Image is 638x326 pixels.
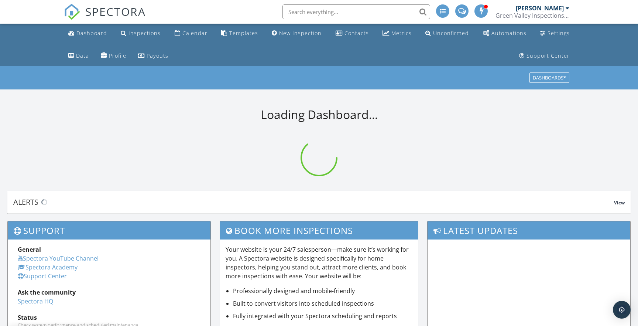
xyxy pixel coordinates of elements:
[135,49,171,63] a: Payouts
[614,200,625,206] span: View
[218,27,261,40] a: Templates
[391,30,412,37] div: Metrics
[613,301,631,319] div: Open Intercom Messenger
[233,286,413,295] li: Professionally designed and mobile-friendly
[516,49,573,63] a: Support Center
[13,197,614,207] div: Alerts
[548,30,570,37] div: Settings
[85,4,146,19] span: SPECTORA
[18,297,53,305] a: Spectora HQ
[380,27,415,40] a: Metrics
[282,4,430,19] input: Search everything...
[233,312,413,320] li: Fully integrated with your Spectora scheduling and reports
[533,75,566,81] div: Dashboards
[529,73,569,83] button: Dashboards
[422,27,472,40] a: Unconfirmed
[172,27,210,40] a: Calendar
[65,49,92,63] a: Data
[269,27,325,40] a: New Inspection
[109,52,126,59] div: Profile
[76,52,89,59] div: Data
[182,30,207,37] div: Calendar
[220,221,418,240] h3: Book More Inspections
[428,221,630,240] h3: Latest Updates
[18,272,67,280] a: Support Center
[433,30,469,37] div: Unconfirmed
[516,4,564,12] div: [PERSON_NAME]
[128,30,161,37] div: Inspections
[491,30,526,37] div: Automations
[65,27,110,40] a: Dashboard
[480,27,529,40] a: Automations (Advanced)
[18,245,41,254] strong: General
[76,30,107,37] div: Dashboard
[333,27,372,40] a: Contacts
[18,254,99,262] a: Spectora YouTube Channel
[344,30,369,37] div: Contacts
[279,30,322,37] div: New Inspection
[64,10,146,26] a: SPECTORA
[147,52,168,59] div: Payouts
[526,52,570,59] div: Support Center
[233,299,413,308] li: Built to convert visitors into scheduled inspections
[18,288,200,297] div: Ask the community
[229,30,258,37] div: Templates
[98,49,129,63] a: Company Profile
[18,313,200,322] div: Status
[537,27,573,40] a: Settings
[64,4,80,20] img: The Best Home Inspection Software - Spectora
[226,245,413,281] p: Your website is your 24/7 salesperson—make sure it’s working for you. A Spectora website is desig...
[495,12,569,19] div: Green Valley Inspections inc
[18,263,78,271] a: Spectora Academy
[118,27,164,40] a: Inspections
[8,221,210,240] h3: Support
